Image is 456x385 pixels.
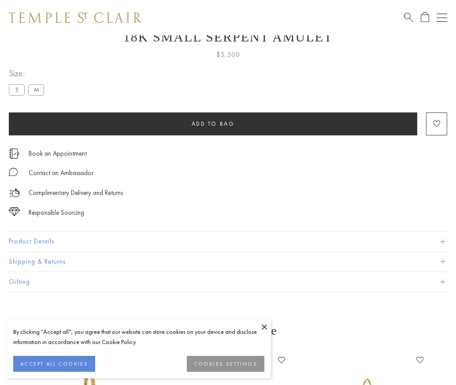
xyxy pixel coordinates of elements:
[216,49,240,60] span: $5,500
[9,252,447,272] button: Shipping & Returns
[9,12,142,23] img: Temple St. Clair
[187,356,264,372] button: COOKIES SETTINGS
[29,168,93,179] div: Contact an Ambassador
[29,149,87,158] a: Book an Appointment
[13,327,264,347] div: By clicking “Accept all”, you agree that our website can store cookies on your device and disclos...
[404,12,413,23] a: Search
[9,272,447,292] button: Gifting
[29,207,84,218] div: Responsible Sourcing
[9,232,447,251] button: Product Details
[192,120,235,127] span: Add to bag
[437,12,447,23] button: Open navigation
[9,168,18,176] img: MessageIcon-01_2.svg
[9,30,447,45] h1: 18K Small Serpent Amulet
[29,187,123,198] p: Complimentary Delivery and Returns
[9,66,48,81] span: Size:
[13,356,95,372] button: ACCEPT ALL COOKIES
[9,84,25,95] label: S
[9,207,20,216] img: icon_sourcing.svg
[28,84,44,95] label: M
[421,12,429,23] a: Open Shopping Bag
[9,149,19,159] img: icon_appointment.svg
[9,112,417,135] button: Add to bag
[9,187,20,198] img: icon_delivery.svg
